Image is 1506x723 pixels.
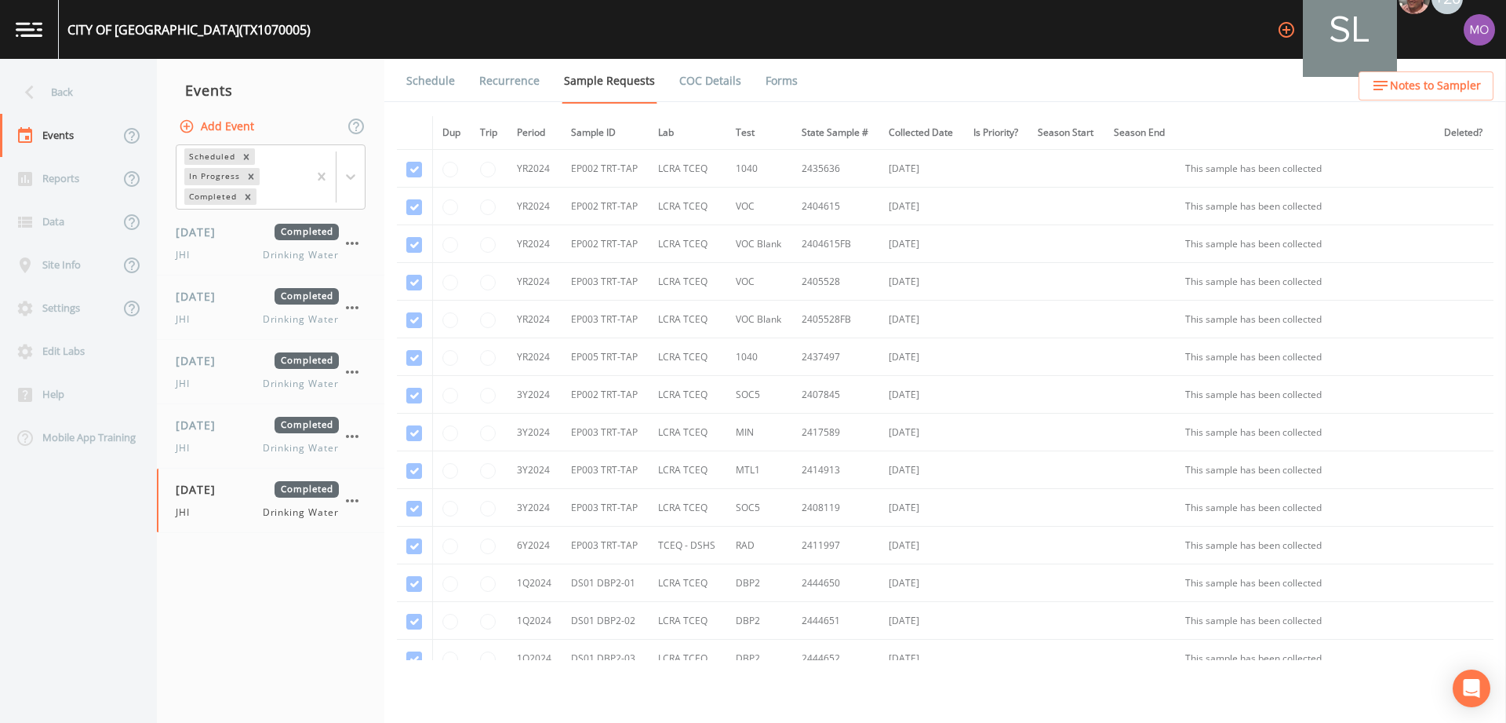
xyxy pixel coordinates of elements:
[792,451,879,489] td: 2414913
[238,148,255,165] div: Remove Scheduled
[726,527,792,564] td: RAD
[677,59,744,103] a: COC Details
[184,148,238,165] div: Scheduled
[562,59,657,104] a: Sample Requests
[649,451,726,489] td: LCRA TCEQ
[649,602,726,640] td: LCRA TCEQ
[562,301,649,338] td: EP003 TRT-TAP
[879,451,964,489] td: [DATE]
[176,377,199,391] span: JHI
[562,376,649,414] td: EP002 TRT-TAP
[792,489,879,527] td: 2408119
[792,263,879,301] td: 2405528
[792,338,879,376] td: 2437497
[879,640,964,677] td: [DATE]
[263,441,339,455] span: Drinking Water
[507,451,562,489] td: 3Y2024
[726,338,792,376] td: 1040
[263,312,339,327] span: Drinking Water
[726,414,792,451] td: MIN
[562,188,649,225] td: EP002 TRT-TAP
[879,301,964,338] td: [DATE]
[1176,451,1435,489] td: This sample has been collected
[176,506,199,520] span: JHI
[649,640,726,677] td: LCRA TCEQ
[726,451,792,489] td: MTL1
[157,404,384,469] a: [DATE]CompletedJHIDrinking Water
[879,564,964,602] td: [DATE]
[649,489,726,527] td: LCRA TCEQ
[792,301,879,338] td: 2405528FB
[176,248,199,262] span: JHI
[507,640,562,677] td: 1Q2024
[1453,670,1490,707] div: Open Intercom Messenger
[562,414,649,451] td: EP003 TRT-TAP
[562,338,649,376] td: EP005 TRT-TAP
[16,22,42,37] img: logo
[176,481,227,498] span: [DATE]
[1176,640,1435,677] td: This sample has been collected
[432,116,470,150] th: Dup
[879,263,964,301] td: [DATE]
[879,414,964,451] td: [DATE]
[649,188,726,225] td: LCRA TCEQ
[1359,71,1493,100] button: Notes to Sampler
[649,527,726,564] td: TCEQ - DSHS
[176,224,227,240] span: [DATE]
[176,312,199,327] span: JHI
[507,188,562,225] td: YR2024
[1176,414,1435,451] td: This sample has been collected
[562,225,649,263] td: EP002 TRT-TAP
[1176,376,1435,414] td: This sample has been collected
[157,340,384,404] a: [DATE]CompletedJHIDrinking Water
[562,116,649,150] th: Sample ID
[184,188,239,205] div: Completed
[184,168,242,184] div: In Progress
[507,225,562,263] td: YR2024
[1104,116,1176,150] th: Season End
[726,489,792,527] td: SOC5
[879,527,964,564] td: [DATE]
[562,527,649,564] td: EP003 TRT-TAP
[726,150,792,188] td: 1040
[157,276,384,340] a: [DATE]CompletedJHIDrinking Water
[1176,564,1435,602] td: This sample has been collected
[263,377,339,391] span: Drinking Water
[562,489,649,527] td: EP003 TRT-TAP
[507,150,562,188] td: YR2024
[649,116,726,150] th: Lab
[157,469,384,533] a: [DATE]CompletedJHIDrinking Water
[507,116,562,150] th: Period
[879,188,964,225] td: [DATE]
[726,188,792,225] td: VOC
[1176,225,1435,263] td: This sample has been collected
[562,564,649,602] td: DS01 DBP2-01
[726,263,792,301] td: VOC
[477,59,542,103] a: Recurrence
[239,188,256,205] div: Remove Completed
[471,116,507,150] th: Trip
[649,301,726,338] td: LCRA TCEQ
[507,301,562,338] td: YR2024
[792,116,879,150] th: State Sample #
[964,116,1029,150] th: Is Priority?
[507,414,562,451] td: 3Y2024
[562,602,649,640] td: DS01 DBP2-02
[792,640,879,677] td: 2444652
[404,59,457,103] a: Schedule
[242,168,260,184] div: Remove In Progress
[275,417,339,433] span: Completed
[726,376,792,414] td: SOC5
[879,376,964,414] td: [DATE]
[275,224,339,240] span: Completed
[649,564,726,602] td: LCRA TCEQ
[726,640,792,677] td: DBP2
[792,602,879,640] td: 2444651
[879,116,964,150] th: Collected Date
[792,414,879,451] td: 2417589
[1390,76,1481,96] span: Notes to Sampler
[879,489,964,527] td: [DATE]
[1176,150,1435,188] td: This sample has been collected
[1435,116,1493,150] th: Deleted?
[1176,602,1435,640] td: This sample has been collected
